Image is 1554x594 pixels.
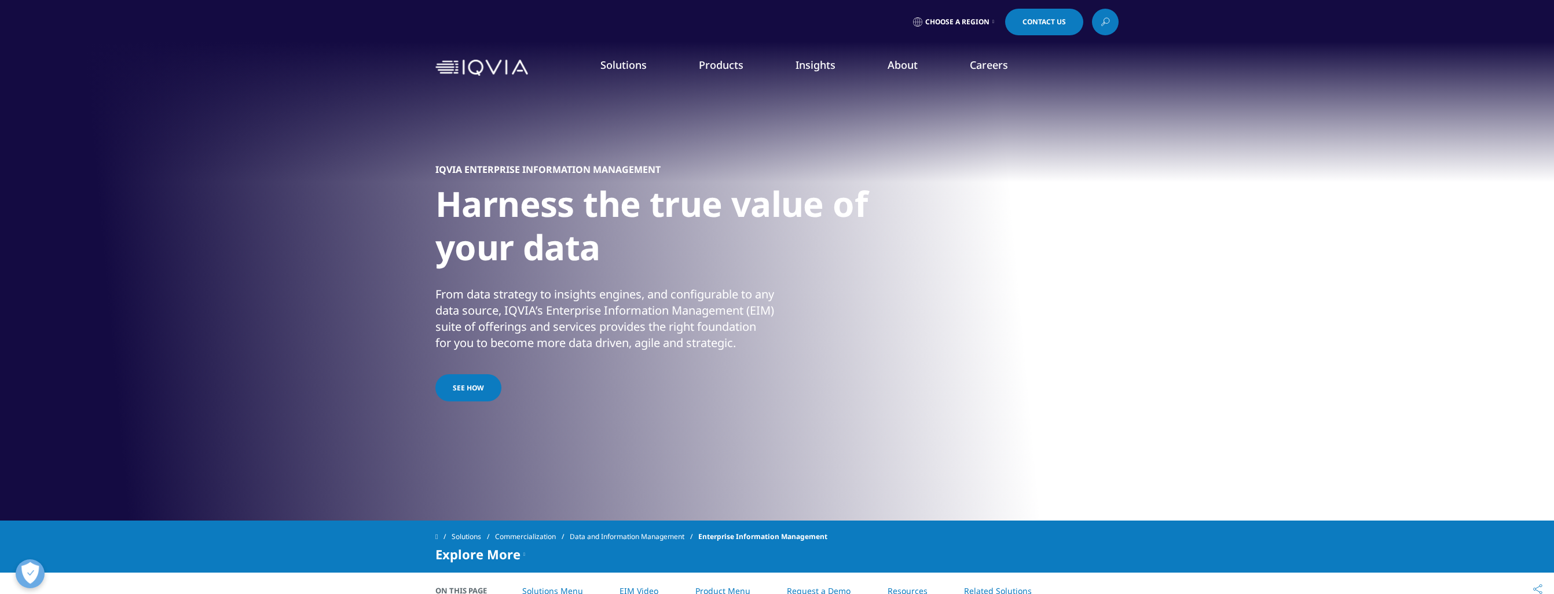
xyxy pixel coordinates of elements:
a: Data and Information Management [570,526,698,547]
div: 1 / 1 [435,87,1119,480]
nav: Primary [533,40,1119,95]
a: Products [699,58,743,72]
a: Insights [796,58,835,72]
span: Explore More [435,547,521,561]
a: See how [435,374,501,401]
div: From data strategy to insights engines, and configurable to any data source, IQVIA’s Enterprise I... [435,286,774,351]
button: Open Preferences [16,559,45,588]
span: Contact Us [1022,19,1066,25]
a: About [888,58,918,72]
span: Choose a Region [925,17,989,27]
a: Careers [970,58,1008,72]
span: Enterprise Information Management [698,526,827,547]
h1: Harness the true value of your data [435,182,870,276]
h5: IQVIA ENTERPRISE INFORMATION MANAGEMENT [435,164,661,175]
a: Solutions [452,526,495,547]
a: Commercialization [495,526,570,547]
span: See how [453,383,484,393]
a: Contact Us [1005,9,1083,35]
a: Solutions [600,58,647,72]
img: IQVIA Healthcare Information Technology and Pharma Clinical Research Company [435,60,528,76]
